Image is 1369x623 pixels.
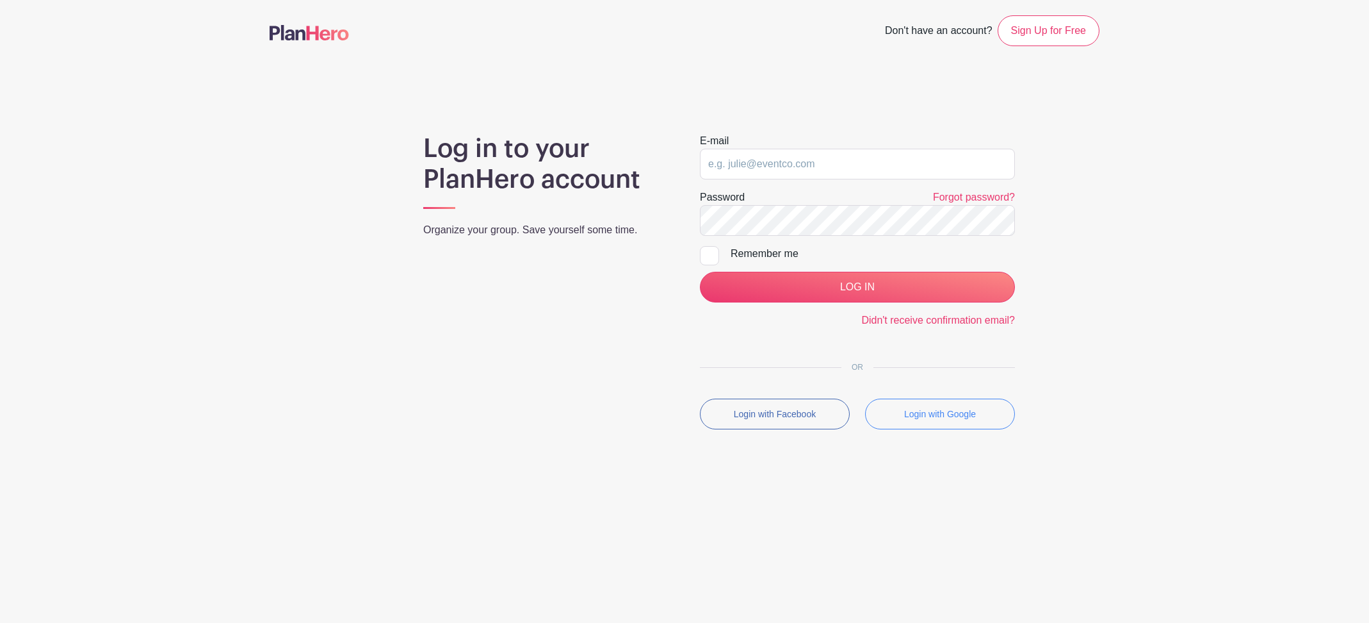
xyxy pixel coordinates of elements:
small: Login with Facebook [734,409,816,419]
span: Don't have an account? [885,18,992,46]
h1: Log in to your PlanHero account [423,133,669,195]
small: Login with Google [904,409,976,419]
button: Login with Google [865,399,1015,429]
span: OR [841,363,873,372]
img: logo-507f7623f17ff9eddc593b1ce0a138ce2505c220e1c5a4e2b4648c50719b7d32.svg [270,25,349,40]
input: LOG IN [700,272,1015,303]
a: Sign Up for Free [998,15,1099,46]
label: Password [700,190,745,205]
input: e.g. julie@eventco.com [700,149,1015,179]
a: Didn't receive confirmation email? [861,315,1015,326]
button: Login with Facebook [700,399,850,429]
a: Forgot password? [933,192,1015,203]
label: E-mail [700,133,729,149]
div: Remember me [731,246,1015,262]
p: Organize your group. Save yourself some time. [423,222,669,238]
